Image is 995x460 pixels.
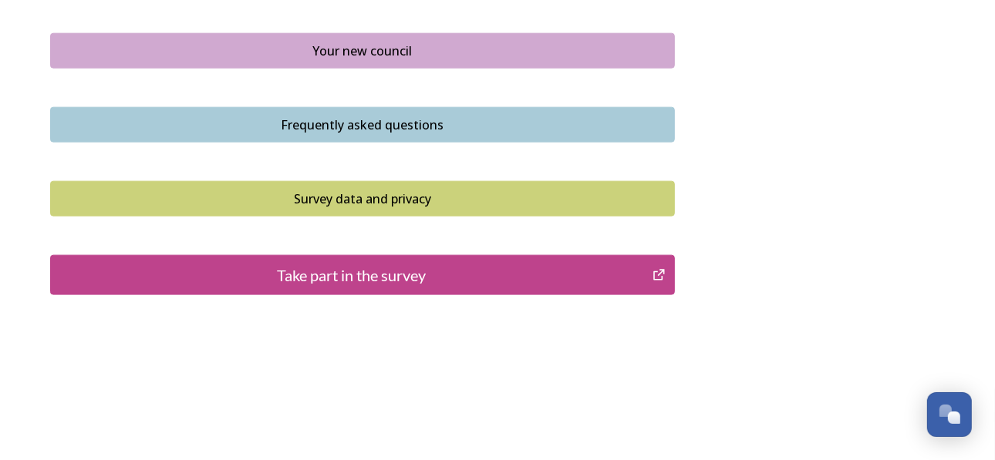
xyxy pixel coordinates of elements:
button: Frequently asked questions [50,107,675,143]
button: Open Chat [927,392,972,437]
div: Your new council [59,42,666,60]
button: Your new council [50,33,675,69]
div: Take part in the survey [59,264,644,287]
button: Survey data and privacy [50,181,675,217]
div: Survey data and privacy [59,190,666,208]
button: Take part in the survey [50,255,675,295]
div: Frequently asked questions [59,116,666,134]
